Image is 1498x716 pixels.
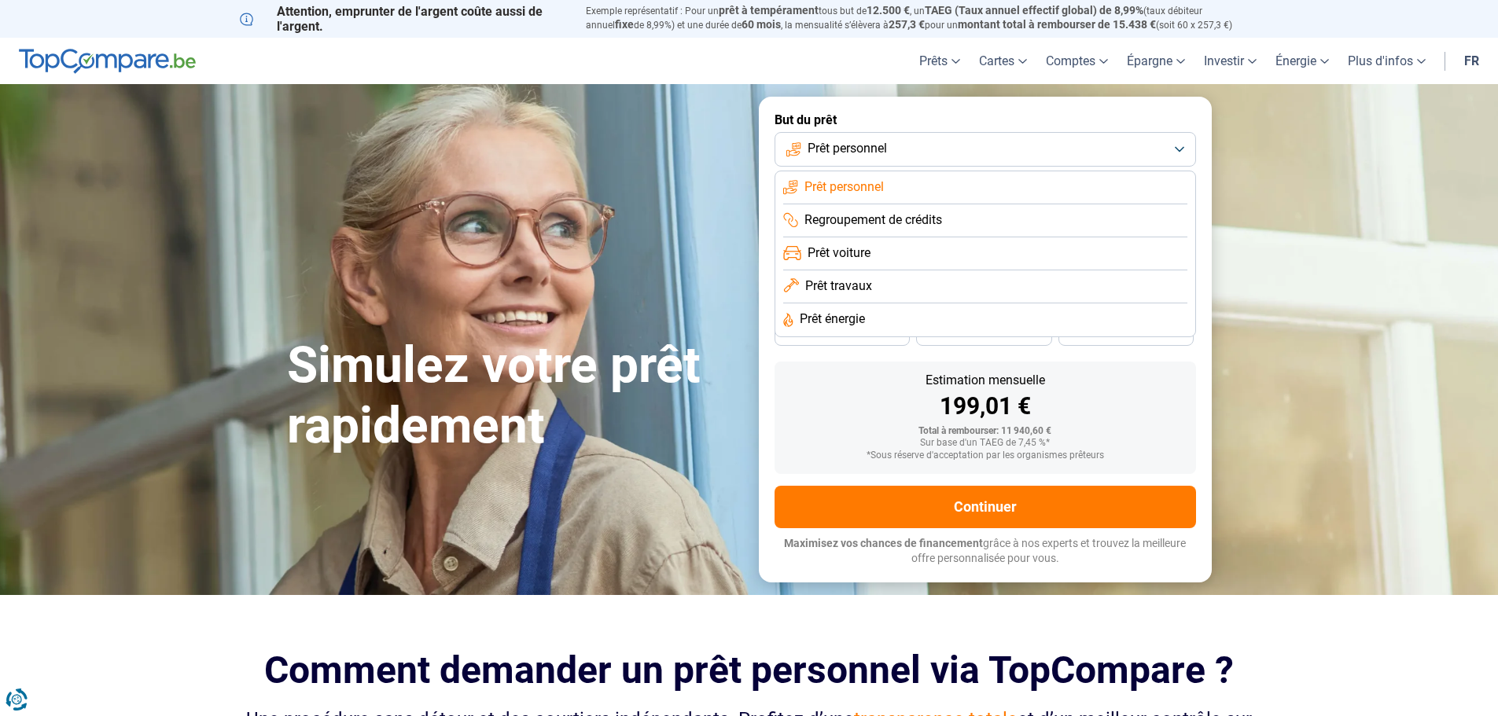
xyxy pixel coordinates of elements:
[784,537,983,549] span: Maximisez vos chances de financement
[240,4,567,34] p: Attention, emprunter de l'argent coûte aussi de l'argent.
[825,329,859,339] span: 36 mois
[787,426,1183,437] div: Total à rembourser: 11 940,60 €
[808,140,887,157] span: Prêt personnel
[787,438,1183,449] div: Sur base d'un TAEG de 7,45 %*
[804,178,884,196] span: Prêt personnel
[1338,38,1435,84] a: Plus d'infos
[970,38,1036,84] a: Cartes
[1036,38,1117,84] a: Comptes
[966,329,1001,339] span: 30 mois
[1266,38,1338,84] a: Énergie
[719,4,819,17] span: prêt à tempérament
[1117,38,1194,84] a: Épargne
[19,49,196,74] img: TopCompare
[787,395,1183,418] div: 199,01 €
[910,38,970,84] a: Prêts
[867,4,910,17] span: 12.500 €
[925,4,1143,17] span: TAEG (Taux annuel effectif global) de 8,99%
[775,536,1196,567] p: grâce à nos experts et trouvez la meilleure offre personnalisée pour vous.
[1109,329,1143,339] span: 24 mois
[775,132,1196,167] button: Prêt personnel
[287,336,740,457] h1: Simulez votre prêt rapidement
[1455,38,1489,84] a: fr
[800,310,865,328] span: Prêt énergie
[775,486,1196,528] button: Continuer
[615,18,634,31] span: fixe
[240,648,1259,692] h2: Comment demander un prêt personnel via TopCompare ?
[808,244,870,262] span: Prêt voiture
[958,18,1156,31] span: montant total à rembourser de 15.438 €
[805,277,872,295] span: Prêt travaux
[1194,38,1266,84] a: Investir
[804,211,942,229] span: Regroupement de crédits
[742,18,781,31] span: 60 mois
[787,374,1183,387] div: Estimation mensuelle
[775,112,1196,127] label: But du prêt
[787,450,1183,461] div: *Sous réserve d'acceptation par les organismes prêteurs
[586,4,1259,32] p: Exemple représentatif : Pour un tous but de , un (taux débiteur annuel de 8,99%) et une durée de ...
[889,18,925,31] span: 257,3 €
